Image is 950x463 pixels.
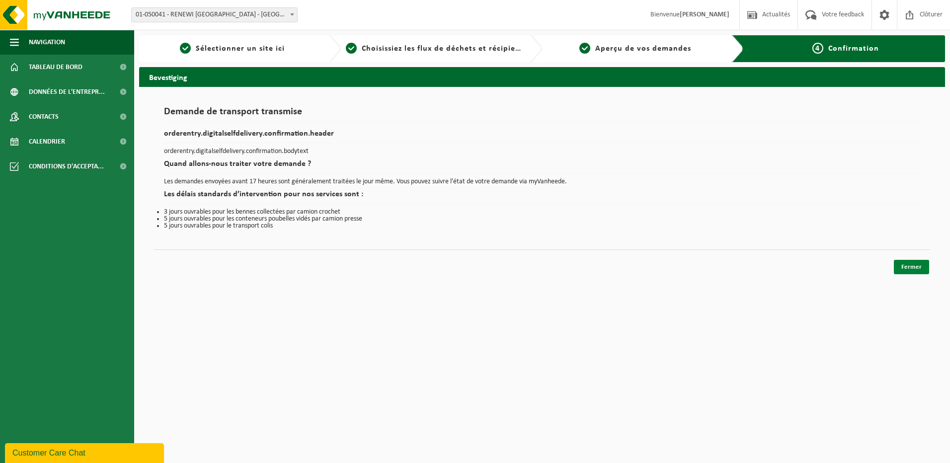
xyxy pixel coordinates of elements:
[131,7,298,22] span: 01-050041 - RENEWI BELGIUM - SERAING - SERAING
[29,55,82,79] span: Tableau de bord
[164,148,920,155] p: orderentry.digitalselfdelivery.confirmation.bodytext
[362,45,527,53] span: Choisissiez les flux de déchets et récipients
[164,130,920,143] h2: orderentry.digitalselfdelivery.confirmation.header
[29,30,65,55] span: Navigation
[680,11,729,18] strong: [PERSON_NAME]
[29,79,105,104] span: Données de l'entrepr...
[164,209,920,216] li: 3 jours ouvrables pour les bennes collectées par camion crochet
[196,45,285,53] span: Sélectionner un site ici
[29,154,104,179] span: Conditions d'accepta...
[828,45,879,53] span: Confirmation
[5,441,166,463] iframe: chat widget
[346,43,523,55] a: 2Choisissiez les flux de déchets et récipients
[164,190,920,204] h2: Les délais standards d’intervention pour nos services sont :
[164,216,920,223] li: 5 jours ouvrables pour les conteneurs poubelles vidés par camion presse
[164,107,920,122] h1: Demande de transport transmise
[346,43,357,54] span: 2
[595,45,691,53] span: Aperçu de vos demandes
[29,129,65,154] span: Calendrier
[139,67,945,86] h2: Bevestiging
[164,223,920,230] li: 5 jours ouvrables pour le transport colis
[144,43,321,55] a: 1Sélectionner un site ici
[164,160,920,173] h2: Quand allons-nous traiter votre demande ?
[164,178,920,185] p: Les demandes envoyées avant 17 heures sont généralement traitées le jour même. Vous pouvez suivre...
[180,43,191,54] span: 1
[29,104,59,129] span: Contacts
[894,260,929,274] a: Fermer
[132,8,297,22] span: 01-050041 - RENEWI BELGIUM - SERAING - SERAING
[547,43,724,55] a: 3Aperçu de vos demandes
[579,43,590,54] span: 3
[812,43,823,54] span: 4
